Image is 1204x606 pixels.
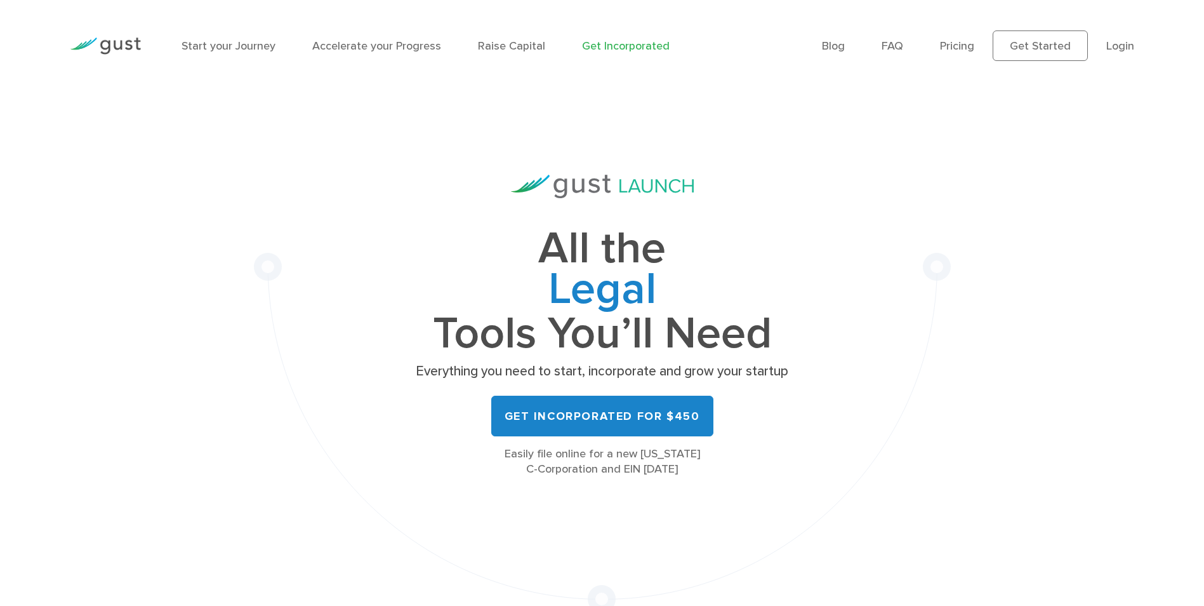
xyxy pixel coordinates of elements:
a: Blog [822,39,845,53]
a: Raise Capital [478,39,545,53]
a: Accelerate your Progress [312,39,441,53]
a: Login [1106,39,1134,53]
a: Get Incorporated [582,39,670,53]
div: Easily file online for a new [US_STATE] C-Corporation and EIN [DATE] [412,447,793,477]
a: FAQ [882,39,903,53]
img: Gust Launch Logo [511,175,694,198]
img: Gust Logo [70,37,141,55]
p: Everything you need to start, incorporate and grow your startup [412,363,793,380]
h1: All the Tools You’ll Need [412,229,793,354]
a: Start your Journey [182,39,275,53]
a: Get Incorporated for $450 [491,396,713,436]
span: Legal [412,269,793,314]
a: Pricing [940,39,974,53]
a: Get Started [993,30,1088,61]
